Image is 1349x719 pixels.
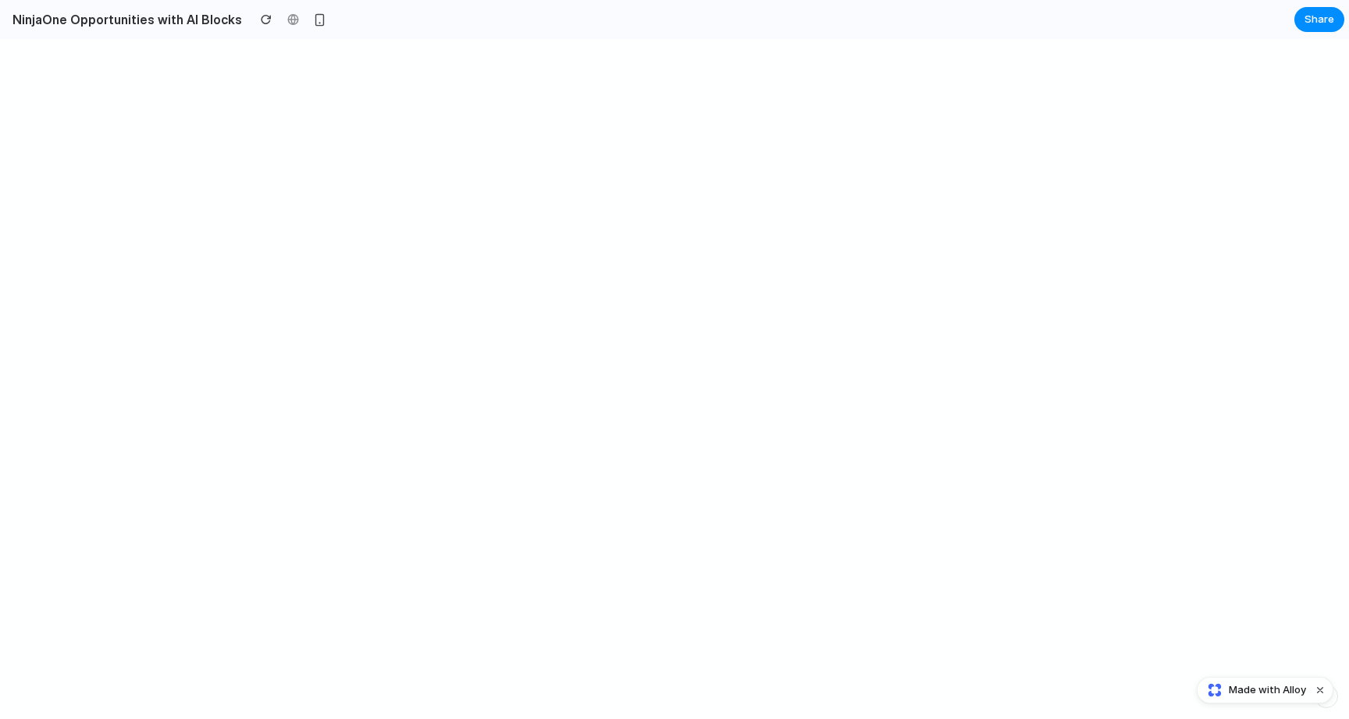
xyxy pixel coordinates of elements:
h2: NinjaOne Opportunities with AI Blocks [6,10,242,29]
span: Made with Alloy [1229,682,1306,698]
button: Dismiss watermark [1311,681,1329,699]
button: Share [1294,7,1344,32]
span: Share [1305,12,1334,27]
a: Made with Alloy [1198,682,1308,698]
